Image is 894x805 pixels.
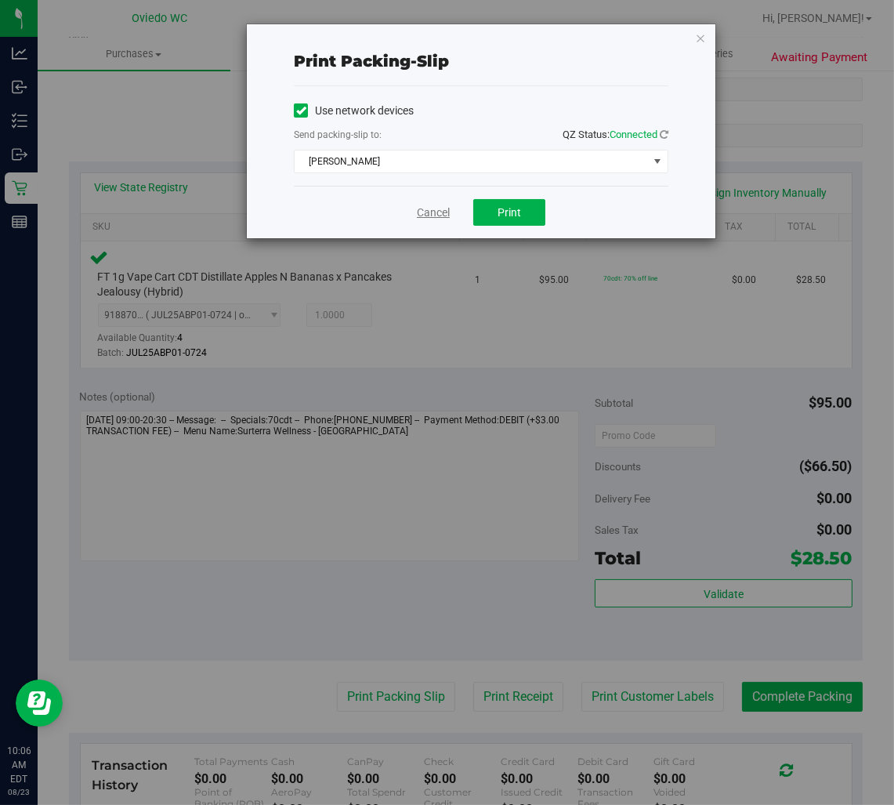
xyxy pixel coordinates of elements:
[610,129,657,140] span: Connected
[16,680,63,727] iframe: Resource center
[473,199,545,226] button: Print
[294,103,414,119] label: Use network devices
[295,150,648,172] span: [PERSON_NAME]
[417,205,450,221] a: Cancel
[294,128,382,142] label: Send packing-slip to:
[498,206,521,219] span: Print
[648,150,668,172] span: select
[563,129,668,140] span: QZ Status:
[294,52,449,71] span: Print packing-slip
